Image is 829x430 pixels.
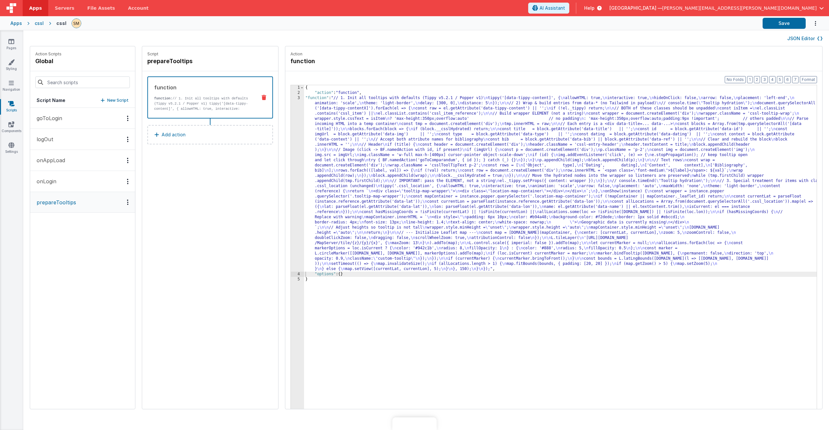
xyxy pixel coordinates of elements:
[35,51,62,57] p: Action Scripts
[528,3,569,14] button: AI Assistant
[33,135,53,143] p: logOut
[784,76,791,83] button: 6
[33,198,76,206] p: prepareTooltips
[147,51,273,57] p: Script
[30,108,135,129] button: goToLogin
[147,125,273,144] button: Add action
[800,76,817,83] button: Format
[87,5,115,11] span: File Assets
[30,171,135,192] button: onLogin
[29,5,42,11] span: Apps
[792,76,799,83] button: 7
[806,17,819,30] button: Options
[123,199,132,205] div: Options
[30,192,135,213] button: prepareTooltips
[123,158,132,163] div: Options
[291,96,304,272] div: 3
[72,19,81,28] img: e9616e60dfe10b317d64a5e98ec8e357
[35,20,44,27] div: cssl
[10,20,22,27] div: Apps
[747,76,753,83] button: 1
[154,96,252,132] p: // 1. Init all tooltips with defaults (Tippy v5.2.1 / Popper v1) tippy('[data-tippy-content]', { ...
[154,84,252,91] div: function
[725,76,746,83] button: No Folds
[584,5,595,11] span: Help
[609,5,824,11] button: [GEOGRAPHIC_DATA] — [PERSON_NAME][EMAIL_ADDRESS][PERSON_NAME][DOMAIN_NAME]
[290,57,388,66] h4: function
[33,114,62,122] p: goToLogin
[147,57,244,66] h4: prepareTooltips
[787,35,823,42] button: JSON Editor
[769,76,776,83] button: 4
[291,90,304,96] div: 2
[162,131,186,139] p: Add action
[55,5,74,11] span: Servers
[291,85,304,90] div: 1
[777,76,783,83] button: 5
[291,272,304,277] div: 4
[101,97,129,104] button: New Script
[33,177,56,185] p: onLogin
[154,96,173,100] strong: function:
[539,5,565,11] span: AI Assistant
[107,97,129,104] p: New Script
[123,116,132,121] div: Options
[35,76,130,88] input: Search scripts
[763,18,806,29] button: Save
[123,137,132,142] div: Options
[290,51,817,57] p: Action
[33,156,65,164] p: onAppLoad
[754,76,760,83] button: 2
[761,76,768,83] button: 3
[30,150,135,171] button: onAppLoad
[123,179,132,184] div: Options
[662,5,817,11] span: [PERSON_NAME][EMAIL_ADDRESS][PERSON_NAME][DOMAIN_NAME]
[30,129,135,150] button: logOut
[291,277,304,282] div: 5
[37,97,65,104] h5: Script Name
[609,5,662,11] span: [GEOGRAPHIC_DATA] —
[56,20,66,27] div: cssl
[35,57,62,66] h4: global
